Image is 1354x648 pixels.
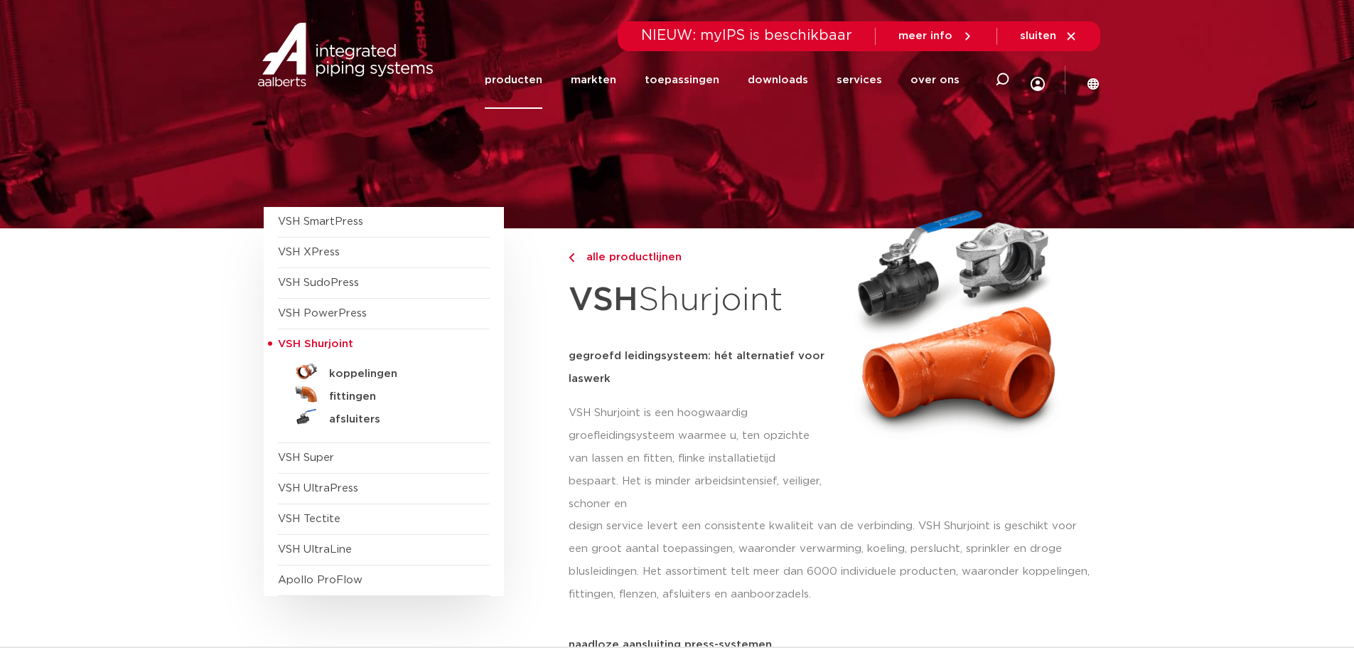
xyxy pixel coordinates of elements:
[278,483,358,494] a: VSH UltraPress
[278,383,490,405] a: fittingen
[278,405,490,428] a: afsluiters
[1020,31,1056,41] span: sluiten
[278,339,353,349] span: VSH Shurjoint
[278,247,340,257] a: VSH XPress
[578,252,682,262] span: alle productlijnen
[569,345,826,391] h5: gegroefd leidingsysteem: hét alternatief voor laswerk
[748,51,808,109] a: downloads
[910,51,960,109] a: over ons
[329,368,470,381] h5: koppelingen
[569,515,1091,606] p: design service levert een consistente kwaliteit van de verbinding. VSH Shurjoint is geschikt voor...
[329,391,470,403] h5: fittingen
[329,413,470,426] h5: afsluiters
[278,452,334,463] a: VSH Super
[645,51,719,109] a: toepassingen
[641,28,852,43] span: NIEUW: myIPS is beschikbaar
[569,253,574,262] img: chevron-right.svg
[569,249,826,266] a: alle productlijnen
[1031,47,1045,113] div: my IPS
[278,308,367,319] a: VSH PowerPress
[898,31,952,41] span: meer info
[278,277,359,288] a: VSH SudoPress
[278,514,340,524] a: VSH Tectite
[278,360,490,383] a: koppelingen
[569,284,638,317] strong: VSH
[485,51,542,109] a: producten
[278,216,363,227] a: VSH SmartPress
[569,402,826,516] p: VSH Shurjoint is een hoogwaardig groefleidingsysteem waarmee u, ten opzichte van lassen en fitten...
[837,51,882,109] a: services
[485,51,960,109] nav: Menu
[571,51,616,109] a: markten
[569,273,826,328] h1: Shurjoint
[898,30,974,43] a: meer info
[278,575,362,585] a: Apollo ProFlow
[1020,30,1078,43] a: sluiten
[278,544,352,555] a: VSH UltraLine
